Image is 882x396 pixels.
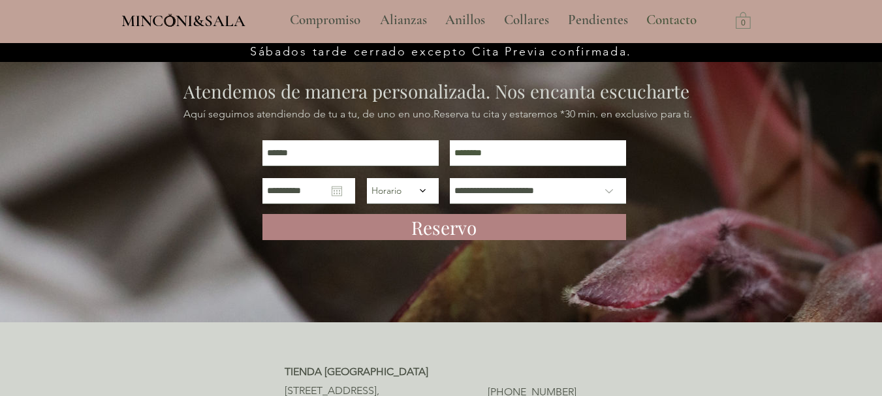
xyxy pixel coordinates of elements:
[741,19,746,28] text: 0
[736,11,751,29] a: Carrito con 0 ítems
[165,14,176,27] img: Minconi Sala
[494,4,558,37] a: Collares
[373,4,433,37] p: Alianzas
[183,79,689,103] span: Atendemos de manera personalizada. Nos encanta escucharte
[280,4,370,37] a: Compromiso
[183,108,433,120] span: Aquí seguimos atendiendo de tu a tu, de uno en uno.
[558,4,637,37] a: Pendientes
[497,4,556,37] p: Collares
[433,108,692,120] span: Reserva tu cita y estaremos *30 min. en exclusivo para ti.
[121,11,245,31] span: MINCONI&SALA
[439,4,492,37] p: Anillos
[283,4,367,37] p: Compromiso
[640,4,703,37] p: Contacto
[121,8,245,30] a: MINCONI&SALA
[250,44,632,59] span: Sábados tarde cerrado excepto Cita Previa confirmada.
[255,4,732,37] nav: Sitio
[561,4,635,37] p: Pendientes
[370,4,435,37] a: Alianzas
[411,215,477,240] span: Reservo
[435,4,494,37] a: Anillos
[332,186,342,196] button: Abrir calendario
[637,4,707,37] a: Contacto
[262,214,626,240] button: Reservo
[285,365,428,378] span: TIENDA [GEOGRAPHIC_DATA]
